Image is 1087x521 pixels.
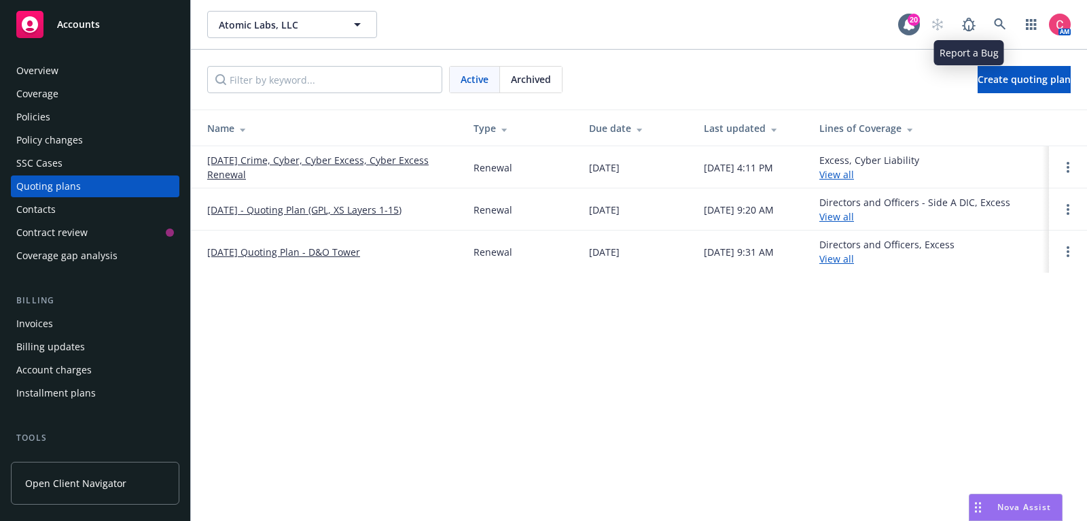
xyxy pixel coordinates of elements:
button: Atomic Labs, LLC [207,11,377,38]
button: Nova Assist [969,494,1063,521]
div: [DATE] 9:31 AM [704,245,774,259]
a: Create quoting plan [978,66,1071,93]
a: Installment plans [11,382,179,404]
a: Report a Bug [955,11,982,38]
a: Open options [1060,243,1076,260]
a: Billing updates [11,336,179,358]
a: Switch app [1018,11,1045,38]
a: View all [819,210,854,223]
span: Atomic Labs, LLC [219,18,336,32]
div: Due date [589,121,683,135]
div: Billing updates [16,336,85,358]
a: Policies [11,106,179,128]
div: Last updated [704,121,798,135]
div: [DATE] 9:20 AM [704,203,774,217]
div: [DATE] [589,245,620,259]
a: Overview [11,60,179,82]
a: [DATE] Quoting Plan - D&O Tower [207,245,360,259]
span: Active [461,72,488,86]
a: SSC Cases [11,152,179,174]
div: Billing [11,294,179,307]
div: Tools [11,431,179,445]
span: Archived [511,72,551,86]
a: Accounts [11,5,179,44]
a: Start snowing [924,11,951,38]
div: SSC Cases [16,152,63,174]
div: Lines of Coverage [819,121,1038,135]
a: Open options [1060,159,1076,175]
div: Manage files [16,450,74,472]
a: Contract review [11,222,179,243]
a: Contacts [11,199,179,220]
span: Accounts [57,19,100,30]
div: Excess, Cyber Liability [819,153,919,182]
a: Account charges [11,359,179,381]
div: Drag to move [969,494,986,520]
div: [DATE] [589,161,620,175]
a: Search [986,11,1014,38]
a: [DATE] - Quoting Plan (GPL, XS Layers 1-15) [207,203,402,217]
div: Quoting plans [16,175,81,197]
a: Invoices [11,313,179,335]
a: [DATE] Crime, Cyber, Cyber Excess, Cyber Excess Renewal [207,153,452,182]
div: Coverage [16,83,58,105]
div: Renewal [474,245,512,259]
div: Directors and Officers, Excess [819,237,955,266]
input: Filter by keyword... [207,66,442,93]
div: Coverage gap analysis [16,245,118,267]
div: Contract review [16,222,88,243]
div: [DATE] 4:11 PM [704,161,773,175]
a: View all [819,168,854,181]
div: Overview [16,60,58,82]
div: Name [207,121,452,135]
div: Renewal [474,161,512,175]
a: Coverage gap analysis [11,245,179,267]
a: Policy changes [11,129,179,151]
div: Directors and Officers - Side A DIC, Excess [819,195,1010,224]
a: Manage files [11,450,179,472]
div: Account charges [16,359,92,381]
div: 20 [908,14,920,26]
div: Type [474,121,567,135]
span: Open Client Navigator [25,476,126,490]
img: photo [1049,14,1071,35]
span: Create quoting plan [978,73,1071,86]
a: Coverage [11,83,179,105]
div: Invoices [16,313,53,335]
div: Renewal [474,203,512,217]
span: Nova Assist [997,501,1051,513]
div: Policy changes [16,129,83,151]
div: Contacts [16,199,56,220]
a: Open options [1060,201,1076,218]
a: View all [819,252,854,265]
div: Installment plans [16,382,96,404]
div: Policies [16,106,50,128]
a: Quoting plans [11,175,179,197]
div: [DATE] [589,203,620,217]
